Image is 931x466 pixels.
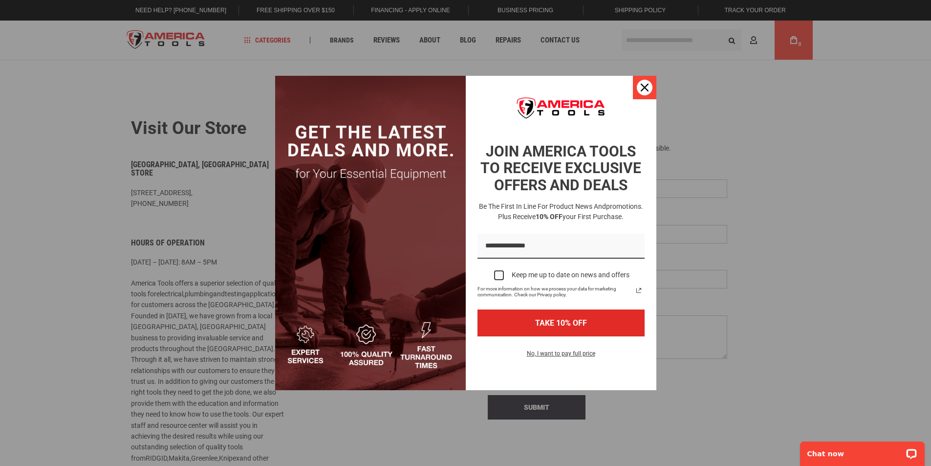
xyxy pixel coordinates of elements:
[477,310,645,336] button: TAKE 10% OFF
[536,213,563,221] strong: 10% OFF
[512,271,629,279] div: Keep me up to date on news and offers
[519,348,603,365] button: No, I want to pay full price
[480,143,641,194] strong: JOIN AMERICA TOOLS TO RECEIVE EXCLUSIVE OFFERS AND DEALS
[476,201,647,222] h3: Be the first in line for product news and
[633,285,645,296] a: Read our Privacy Policy
[641,84,649,91] svg: close icon
[633,76,656,99] button: Close
[477,234,645,259] input: Email field
[633,285,645,296] svg: link icon
[794,435,931,466] iframe: LiveChat chat widget
[477,286,633,298] span: For more information on how we process your data for marketing communication. Check our Privacy p...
